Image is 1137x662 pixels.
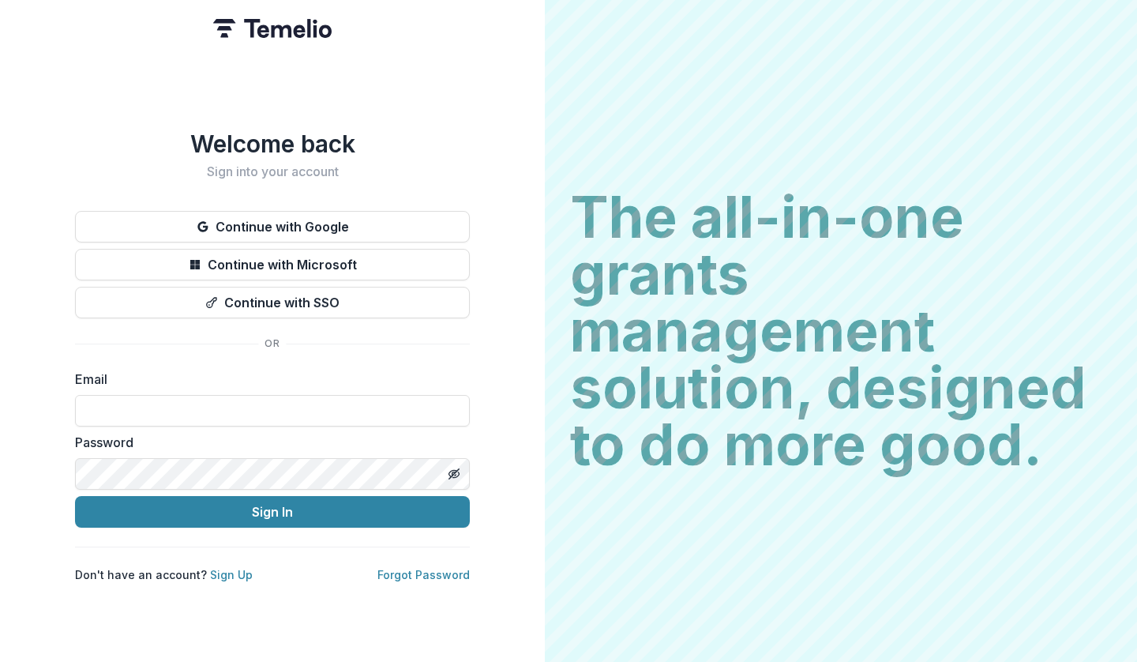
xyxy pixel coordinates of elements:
[75,433,460,452] label: Password
[75,287,470,318] button: Continue with SSO
[75,370,460,389] label: Email
[377,568,470,581] a: Forgot Password
[441,461,467,487] button: Toggle password visibility
[75,496,470,528] button: Sign In
[213,19,332,38] img: Temelio
[210,568,253,581] a: Sign Up
[75,211,470,243] button: Continue with Google
[75,164,470,179] h2: Sign into your account
[75,566,253,583] p: Don't have an account?
[75,249,470,280] button: Continue with Microsoft
[75,130,470,158] h1: Welcome back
